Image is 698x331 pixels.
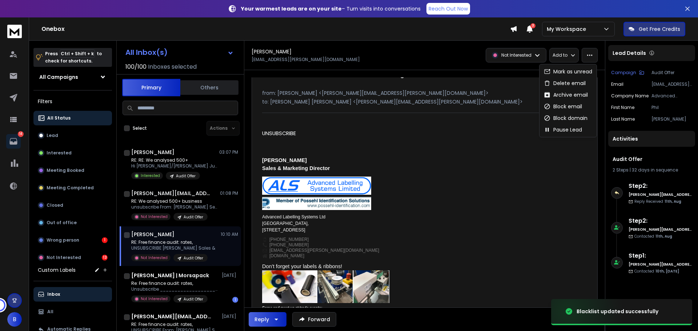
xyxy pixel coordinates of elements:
div: 13 [102,255,108,261]
h1: All Inbox(s) [125,49,168,56]
div: Block email [544,103,582,110]
p: Reach Out Now [429,5,468,12]
span: B [7,312,22,327]
p: Email [611,81,623,87]
h1: [PERSON_NAME] [131,231,174,238]
span: 11th, Aug [655,234,672,239]
p: to: [PERSON_NAME] [PERSON_NAME] <[PERSON_NAME][EMAIL_ADDRESS][PERSON_NAME][DOMAIN_NAME]> [262,98,587,105]
p: Advanced Labelling Systems Ltd (ALS) [651,93,692,99]
p: Re: Free finance audit: rates, [131,280,218,286]
span: 100 / 100 [125,62,147,71]
img: logo [7,25,22,38]
div: Archive email [544,91,588,98]
h6: [PERSON_NAME][EMAIL_ADDRESS][PERSON_NAME][DOMAIN_NAME] [629,192,692,197]
p: Not Interested [47,255,81,261]
p: Meeting Booked [47,167,84,173]
p: [DATE] [222,273,238,278]
p: Last Name [611,116,635,122]
p: [PERSON_NAME] [651,116,692,122]
a: [PHONE_NUMBER] [269,237,309,242]
p: Hi [PERSON_NAME]/[PERSON_NAME] Just a quick [131,163,218,169]
p: Contacted [634,234,672,239]
span: 3 [530,23,535,28]
h1: [PERSON_NAME] [252,48,292,55]
p: [EMAIL_ADDRESS][PERSON_NAME][DOMAIN_NAME] [651,81,692,87]
a: [EMAIL_ADDRESS][PERSON_NAME][DOMAIN_NAME] [269,248,379,253]
p: Company Name [611,93,649,99]
p: Wrong person [47,237,79,243]
div: Pause Lead [544,126,582,133]
p: Lead Details [613,49,646,57]
h1: [PERSON_NAME] [131,149,174,156]
div: Mark as unread [544,68,592,75]
p: Reply Received [634,199,681,204]
span: 10th, [DATE] [655,269,679,274]
p: Audit Offer [176,173,196,179]
p: All Status [47,115,71,121]
div: 1 [102,237,108,243]
p: [DATE] [222,314,238,319]
p: All [47,309,53,315]
h3: Custom Labels [38,266,76,274]
p: Audit Offer [651,70,692,76]
td: ​Don't forget your labels & ribbons! [262,262,389,270]
span: 2 Steps [613,167,629,173]
span: ​Come and meet us at trade events: [262,306,322,310]
p: Contacted [634,269,679,274]
div: Delete email [544,80,586,87]
h1: [PERSON_NAME][EMAIL_ADDRESS][DOMAIN_NAME] [131,190,211,197]
span: Ctrl + Shift + k [60,49,95,58]
h1: Onebox [41,25,510,33]
h3: Inboxes selected [148,62,197,71]
p: Interested [141,173,160,178]
p: RE: RE: We analysed 500+ [131,157,218,163]
p: Get Free Credits [639,25,680,33]
p: Out of office [47,220,77,226]
p: UNSUBSCRIBE [PERSON_NAME] Sales & [131,245,215,251]
p: Closed [47,202,63,208]
p: Interested [47,150,72,156]
p: Meeting Completed [47,185,94,191]
a: [DOMAIN_NAME] [269,253,304,258]
p: Audit Offer [184,296,203,302]
td: [GEOGRAPHIC_DATA], [STREET_ADDRESS] [262,220,325,233]
p: Phil [651,105,692,110]
p: RE: Free finance audit: rates, [131,239,215,245]
h3: Filters [33,96,112,106]
a: [PHONE_NUMBER] [269,242,309,247]
button: Forward [292,312,336,327]
p: Audit Offer [184,214,203,220]
p: Press to check for shortcuts. [45,50,102,65]
td: Advanced Labelling Systems Ltd [262,214,325,220]
p: Unsubscribe ________________________________ From: [PERSON_NAME] [131,286,218,292]
p: 14 [18,131,24,137]
p: 01:08 PM [220,190,238,196]
div: 1 [232,297,238,303]
h1: [PERSON_NAME] | Morsapack [131,272,209,279]
p: Campaign [611,70,636,76]
h6: Step 1 : [629,251,692,260]
p: Not Interested [141,214,168,219]
div: Reply [254,316,269,323]
button: Primary [122,79,180,96]
p: 10:10 AM [221,231,238,237]
img: Advanced Labelling Systems Ltd [262,177,371,195]
span: 11th, Aug [665,199,681,204]
p: My Workspace [547,25,589,33]
p: 03:07 PM [219,149,238,155]
p: RE: Free finance audit: rates, [131,322,218,327]
p: from: [PERSON_NAME] <[PERSON_NAME][EMAIL_ADDRESS][PERSON_NAME][DOMAIN_NAME]> [262,89,587,97]
span: UNSUBSCRIBE [262,130,296,137]
h6: Step 2 : [629,217,692,225]
p: First Name [611,105,634,110]
h1: [PERSON_NAME][EMAIL_ADDRESS][DOMAIN_NAME] [131,313,211,320]
p: RE: We analysed 500+ business [131,198,218,204]
h6: [PERSON_NAME][EMAIL_ADDRESS][PERSON_NAME][DOMAIN_NAME] [629,262,692,267]
div: Activities [608,131,695,147]
h6: Step 2 : [629,182,692,190]
span: 32 days in sequence [632,167,678,173]
p: Not Interested [141,255,168,261]
h1: Audit Offer [613,156,691,163]
td: [PERSON_NAME] [262,155,307,164]
p: Not Interested [141,296,168,302]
